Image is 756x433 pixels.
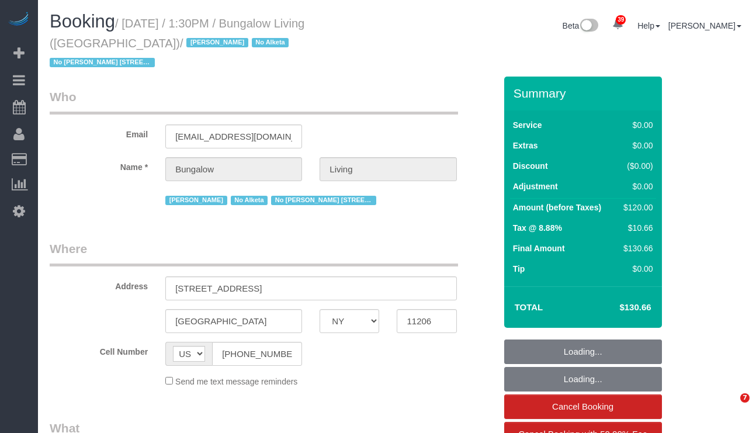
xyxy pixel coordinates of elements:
[7,12,30,28] img: Automaid Logo
[515,302,543,312] strong: Total
[619,160,653,172] div: ($0.00)
[513,160,548,172] label: Discount
[41,276,157,292] label: Address
[619,263,653,275] div: $0.00
[513,140,538,151] label: Extras
[616,15,626,25] span: 39
[619,181,653,192] div: $0.00
[637,21,660,30] a: Help
[619,140,653,151] div: $0.00
[584,303,651,313] h4: $130.66
[513,263,525,275] label: Tip
[504,394,662,419] a: Cancel Booking
[165,196,227,205] span: [PERSON_NAME]
[668,21,741,30] a: [PERSON_NAME]
[50,11,115,32] span: Booking
[271,196,376,205] span: No [PERSON_NAME] [STREET_ADDRESS]
[252,38,289,47] span: No Alketa
[212,342,302,366] input: Cell Number
[619,243,653,254] div: $130.66
[397,309,456,333] input: Zip Code
[165,309,302,333] input: City
[231,196,268,205] span: No Alketa
[619,119,653,131] div: $0.00
[513,202,601,213] label: Amount (before Taxes)
[740,393,750,403] span: 7
[606,12,629,37] a: 39
[513,222,562,234] label: Tax @ 8.88%
[165,124,302,148] input: Email
[579,19,598,34] img: New interface
[41,342,157,358] label: Cell Number
[513,119,542,131] label: Service
[50,240,458,266] legend: Where
[50,88,458,115] legend: Who
[716,393,744,421] iframe: Intercom live chat
[41,157,157,173] label: Name *
[513,181,558,192] label: Adjustment
[513,243,565,254] label: Final Amount
[175,377,297,386] span: Send me text message reminders
[320,157,456,181] input: Last Name
[41,124,157,140] label: Email
[514,86,656,100] h3: Summary
[619,222,653,234] div: $10.66
[50,17,304,70] small: / [DATE] / 1:30PM / Bungalow Living ([GEOGRAPHIC_DATA])
[186,38,248,47] span: [PERSON_NAME]
[50,58,155,67] span: No [PERSON_NAME] [STREET_ADDRESS]
[563,21,599,30] a: Beta
[165,157,302,181] input: First Name
[619,202,653,213] div: $120.00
